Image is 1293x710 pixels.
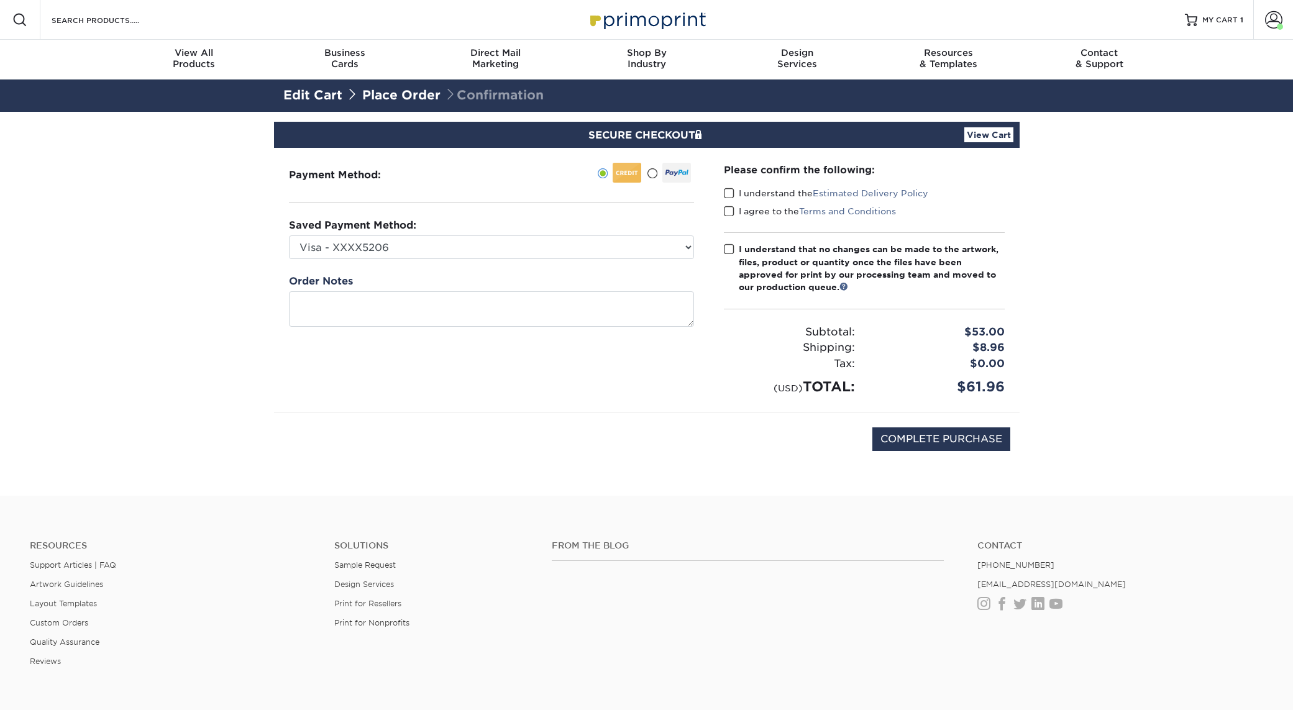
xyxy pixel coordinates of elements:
div: $61.96 [864,376,1014,397]
span: 1 [1240,16,1243,24]
div: Tax: [715,356,864,372]
img: Primoprint [585,6,709,33]
span: Design [722,47,873,58]
a: Resources& Templates [873,40,1024,80]
span: Resources [873,47,1024,58]
a: Reviews [30,657,61,666]
a: Print for Resellers [334,599,401,608]
a: Contact& Support [1024,40,1175,80]
span: MY CART [1202,15,1238,25]
div: I understand that no changes can be made to the artwork, files, product or quantity once the file... [739,243,1005,294]
a: Support Articles | FAQ [30,560,116,570]
label: I agree to the [724,205,896,217]
a: Layout Templates [30,599,97,608]
h4: Resources [30,540,316,551]
a: Place Order [362,88,441,102]
div: Please confirm the following: [724,163,1005,177]
label: Saved Payment Method: [289,218,416,233]
div: TOTAL: [715,376,864,397]
span: Business [269,47,420,58]
div: & Templates [873,47,1024,70]
span: Shop By [571,47,722,58]
a: [EMAIL_ADDRESS][DOMAIN_NAME] [977,580,1126,589]
a: BusinessCards [269,40,420,80]
div: Marketing [420,47,571,70]
div: $8.96 [864,340,1014,356]
div: $53.00 [864,324,1014,340]
a: Design Services [334,580,394,589]
span: SECURE CHECKOUT [588,129,705,141]
input: SEARCH PRODUCTS..... [50,12,171,27]
a: Print for Nonprofits [334,618,409,627]
span: Confirmation [444,88,544,102]
input: COMPLETE PURCHASE [872,427,1010,451]
a: Custom Orders [30,618,88,627]
a: Quality Assurance [30,637,99,647]
label: I understand the [724,187,928,199]
h3: Payment Method: [289,169,411,181]
a: [PHONE_NUMBER] [977,560,1054,570]
a: Terms and Conditions [799,206,896,216]
div: $0.00 [864,356,1014,372]
h4: From the Blog [552,540,944,551]
a: Direct MailMarketing [420,40,571,80]
div: Subtotal: [715,324,864,340]
a: View AllProducts [119,40,270,80]
div: & Support [1024,47,1175,70]
div: Cards [269,47,420,70]
a: DesignServices [722,40,873,80]
small: (USD) [774,383,803,393]
span: Contact [1024,47,1175,58]
span: View All [119,47,270,58]
a: Contact [977,540,1263,551]
a: Estimated Delivery Policy [813,188,928,198]
div: Products [119,47,270,70]
a: Sample Request [334,560,396,570]
a: View Cart [964,127,1013,142]
div: Services [722,47,873,70]
label: Order Notes [289,274,353,289]
h4: Solutions [334,540,533,551]
div: Shipping: [715,340,864,356]
a: Artwork Guidelines [30,580,103,589]
div: Industry [571,47,722,70]
a: Shop ByIndustry [571,40,722,80]
span: Direct Mail [420,47,571,58]
a: Edit Cart [283,88,342,102]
